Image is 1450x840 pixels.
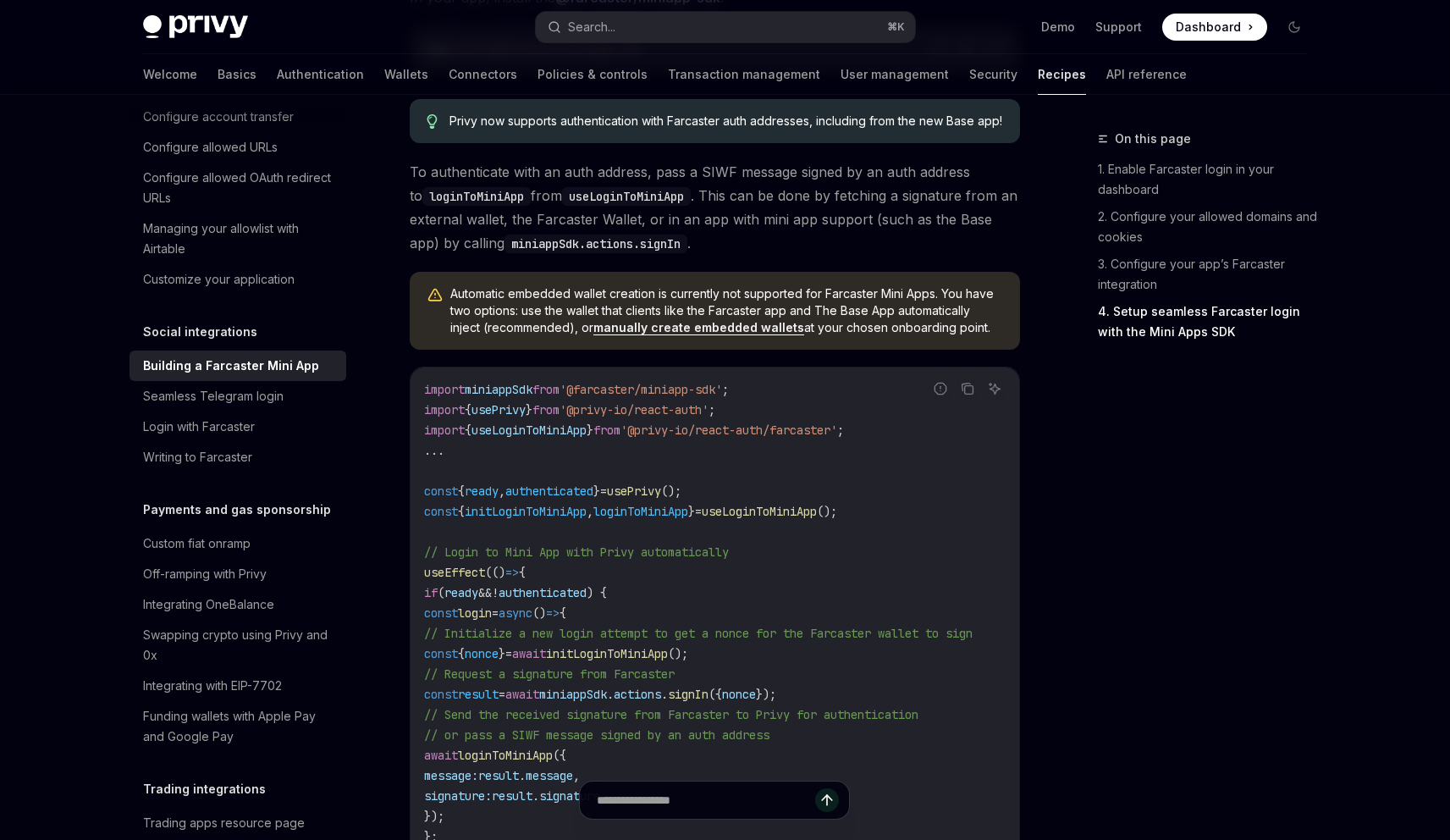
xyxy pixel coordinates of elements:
[143,15,248,39] img: dark logo
[505,484,593,499] span: authenticated
[438,585,444,600] span: (
[424,666,675,682] span: // Request a signature from Farcaster
[424,402,465,417] span: import
[553,748,566,763] span: ({
[143,500,331,520] h5: Payments and gas sponsorship
[499,687,505,702] span: =
[424,707,918,722] span: // Send the received signature from Farcaster to Privy for authentication
[424,687,458,702] span: const
[130,442,346,472] a: Writing to Farcaster
[607,687,614,702] span: .
[444,585,478,600] span: ready
[661,484,681,499] span: ();
[143,594,274,615] div: Integrating OneBalance
[532,605,546,621] span: ()
[536,12,915,42] button: Search...⌘K
[1176,19,1241,36] span: Dashboard
[1162,14,1267,41] a: Dashboard
[688,504,695,519] span: }
[130,701,346,752] a: Funding wallets with Apple Pay and Google Pay
[1098,203,1321,251] a: 2. Configure your allowed domains and cookies
[424,605,458,621] span: const
[130,528,346,559] a: Custom fiat onramp
[1038,54,1086,95] a: Recipes
[218,54,256,95] a: Basics
[458,504,465,519] span: {
[143,625,336,666] div: Swapping crypto using Privy and 0x
[424,443,444,458] span: ...
[593,423,620,438] span: from
[450,285,1003,336] span: Automatic embedded wallet creation is currently not supported for Farcaster Mini Apps. You have t...
[756,687,776,702] span: });
[424,748,458,763] span: await
[546,646,668,661] span: initLoginToMiniApp
[465,484,499,499] span: ready
[143,533,251,554] div: Custom fiat onramp
[130,381,346,412] a: Seamless Telegram login
[424,484,458,499] span: const
[587,504,593,519] span: ,
[424,544,729,560] span: // Login to Mini App with Privy automatically
[277,54,364,95] a: Authentication
[424,646,458,661] span: const
[485,565,505,580] span: (()
[512,646,546,661] span: await
[143,356,319,376] div: Building a Farcaster Mini App
[620,423,837,438] span: '@privy-io/react-auth/farcaster'
[143,54,197,95] a: Welcome
[465,402,471,417] span: {
[722,687,756,702] span: nonce
[702,504,817,519] span: useLoginToMiniApp
[449,54,517,95] a: Connectors
[1281,14,1308,41] button: Toggle dark mode
[410,160,1020,255] span: To authenticate with an auth address, pass a SIWF message signed by an auth address to from . Thi...
[143,218,336,259] div: Managing your allowlist with Airtable
[815,788,839,812] button: Send message
[130,412,346,442] a: Login with Farcaster
[465,382,532,397] span: miniappSdk
[887,20,905,34] span: ⌘ K
[538,54,648,95] a: Policies & controls
[384,54,428,95] a: Wallets
[984,378,1006,400] button: Ask AI
[458,605,492,621] span: login
[492,585,499,600] span: !
[668,687,708,702] span: signIn
[695,504,702,519] span: =
[143,813,305,833] div: Trading apps resource page
[614,687,661,702] span: actions
[130,620,346,671] a: Swapping crypto using Privy and 0x
[458,748,553,763] span: loginToMiniApp
[478,768,519,783] span: result
[593,484,600,499] span: }
[143,447,252,467] div: Writing to Farcaster
[143,322,257,342] h5: Social integrations
[708,402,715,417] span: ;
[505,646,512,661] span: =
[471,423,587,438] span: useLoginToMiniApp
[560,605,566,621] span: {
[130,163,346,213] a: Configure allowed OAuth redirect URLs
[519,768,526,783] span: .
[424,727,769,743] span: // or pass a SIWF message signed by an auth address
[560,402,708,417] span: '@privy-io/react-auth'
[1098,251,1321,298] a: 3. Configure your app’s Farcaster integration
[817,504,837,519] span: ();
[568,17,615,37] div: Search...
[143,779,266,799] h5: Trading integrations
[708,687,722,702] span: ({
[837,423,844,438] span: ;
[424,382,465,397] span: import
[130,351,346,381] a: Building a Farcaster Mini App
[841,54,949,95] a: User management
[499,646,505,661] span: }
[130,264,346,295] a: Customize your application
[661,687,668,702] span: .
[143,386,284,406] div: Seamless Telegram login
[465,646,499,661] span: nonce
[130,808,346,838] a: Trading apps resource page
[424,423,465,438] span: import
[546,605,560,621] span: =>
[504,235,687,253] code: miniappSdk.actions.signIn
[499,484,505,499] span: ,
